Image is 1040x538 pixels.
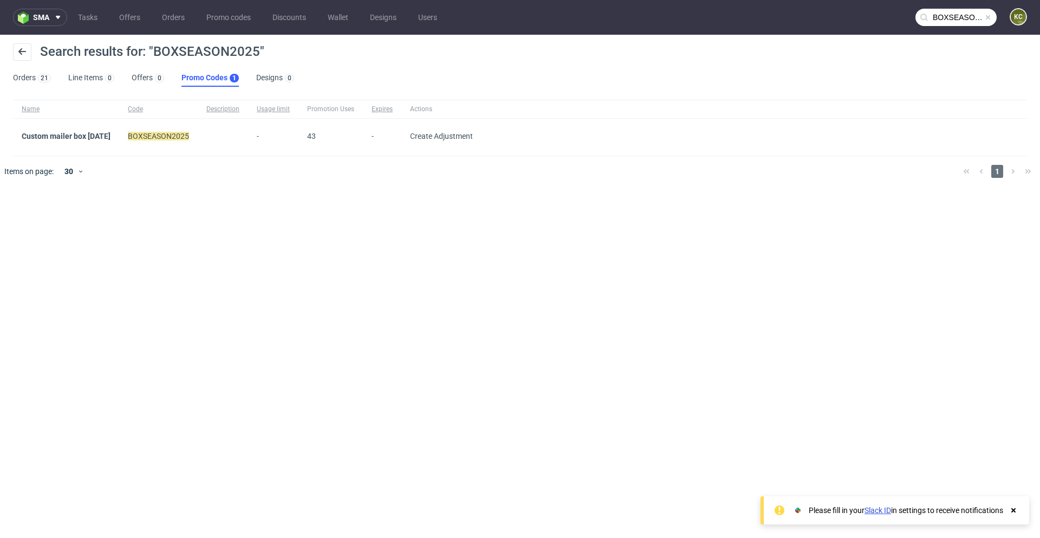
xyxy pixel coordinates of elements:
[71,9,104,26] a: Tasks
[132,69,164,87] a: Offers0
[68,69,114,87] a: Line Items0
[321,9,355,26] a: Wallet
[128,132,189,140] mark: BOXSEASON2025
[307,132,316,140] span: 43
[58,164,77,179] div: 30
[128,105,189,114] span: Code
[288,74,291,82] div: 0
[13,9,67,26] button: sma
[13,69,51,87] a: Orders21
[41,74,48,82] div: 21
[257,132,290,140] span: -
[200,9,257,26] a: Promo codes
[372,105,393,114] span: Expires
[372,132,393,140] span: -
[158,74,161,82] div: 0
[108,74,112,82] div: 0
[181,69,239,87] a: Promo Codes1
[363,9,403,26] a: Designs
[257,105,290,114] span: Usage limit
[991,165,1003,178] span: 1
[40,44,264,59] span: Search results for: "BOXSEASON2025"
[412,9,444,26] a: Users
[22,132,110,140] a: Custom mailer box [DATE]
[266,9,313,26] a: Discounts
[792,505,803,516] img: Slack
[864,506,891,515] a: Slack ID
[1011,9,1026,24] figcaption: KC
[410,132,473,140] span: Create Adjustment
[232,74,236,82] div: 1
[18,11,33,24] img: logo
[206,105,239,114] span: Description
[113,9,147,26] a: Offers
[809,505,1003,516] div: Please fill in your in settings to receive notifications
[307,105,354,114] span: Promotion Uses
[256,69,294,87] a: Designs0
[4,166,54,177] span: Items on page:
[33,14,49,21] span: sma
[155,9,191,26] a: Orders
[22,105,110,114] span: Name
[410,105,473,114] span: Actions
